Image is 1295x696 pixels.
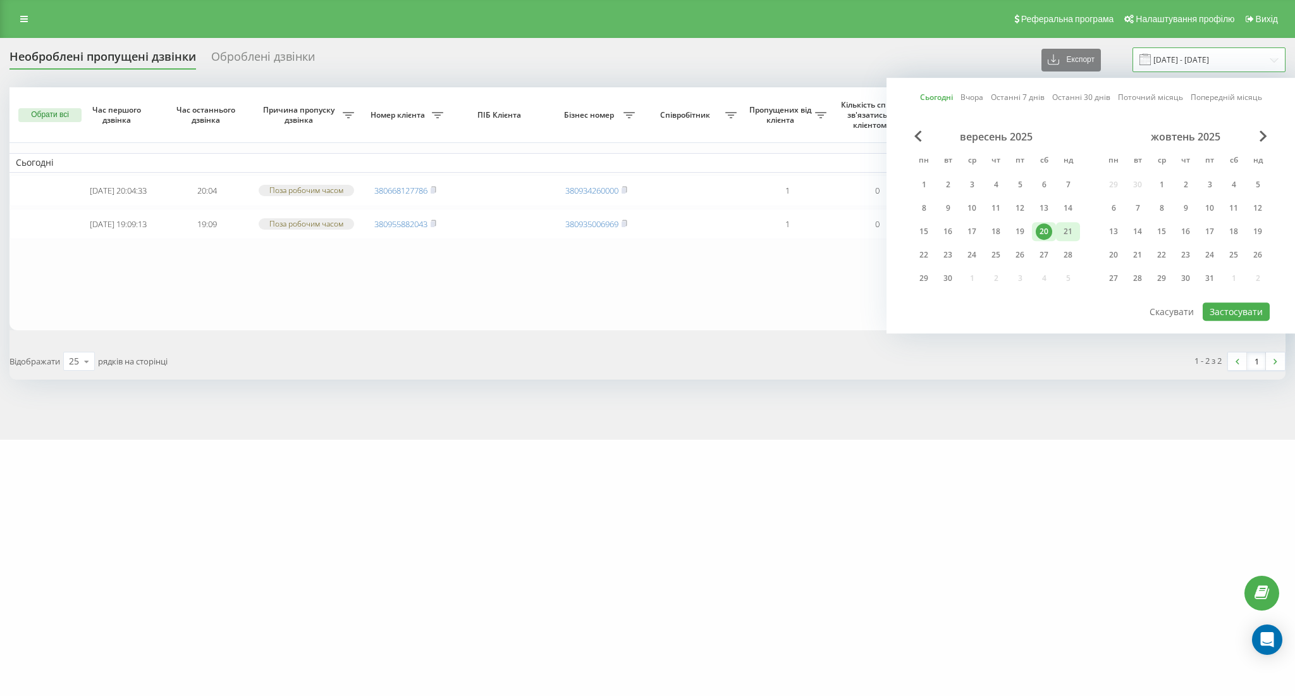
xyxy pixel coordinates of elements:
[839,100,904,130] span: Кількість спроб зв'язатись з клієнтом
[1126,269,1150,288] div: вт 28 жовт 2025 р.
[1105,270,1122,287] div: 27
[1153,223,1170,240] div: 15
[1194,354,1222,367] div: 1 - 2 з 2
[1198,269,1222,288] div: пт 31 жовт 2025 р.
[833,175,922,206] td: 0
[1225,177,1242,193] div: 4
[1247,352,1266,370] a: 1
[73,209,163,240] td: [DATE] 19:09:13
[960,222,984,241] div: ср 17 вер 2025 р.
[940,223,956,240] div: 16
[1201,200,1218,216] div: 10
[374,218,427,230] a: 380955882043
[912,130,1080,143] div: вересень 2025
[914,130,922,142] span: Previous Month
[916,270,932,287] div: 29
[936,222,960,241] div: вт 16 вер 2025 р.
[984,199,1008,218] div: чт 11 вер 2025 р.
[1150,175,1174,194] div: ср 1 жовт 2025 р.
[1129,270,1146,287] div: 28
[73,175,163,206] td: [DATE] 20:04:33
[1041,49,1101,71] button: Експорт
[1198,175,1222,194] div: пт 3 жовт 2025 р.
[1198,245,1222,264] div: пт 24 жовт 2025 р.
[984,245,1008,264] div: чт 25 вер 2025 р.
[1191,92,1262,104] a: Попередній місяць
[1126,222,1150,241] div: вт 14 жовт 2025 р.
[1174,175,1198,194] div: чт 2 жовт 2025 р.
[1008,245,1032,264] div: пт 26 вер 2025 р.
[565,185,618,196] a: 380934260000
[211,50,315,70] div: Оброблені дзвінки
[1036,247,1052,263] div: 27
[1056,245,1080,264] div: нд 28 вер 2025 р.
[833,209,922,240] td: 0
[1129,200,1146,216] div: 7
[1201,247,1218,263] div: 24
[1153,247,1170,263] div: 22
[960,245,984,264] div: ср 24 вер 2025 р.
[647,110,725,120] span: Співробітник
[69,355,79,368] div: 25
[1105,247,1122,263] div: 20
[1104,152,1123,171] abbr: понеділок
[916,247,932,263] div: 22
[940,247,956,263] div: 23
[1036,223,1052,240] div: 20
[960,175,984,194] div: ср 3 вер 2025 р.
[964,177,980,193] div: 3
[1177,270,1194,287] div: 30
[1012,200,1028,216] div: 12
[1249,177,1266,193] div: 5
[1153,200,1170,216] div: 8
[259,185,354,196] div: Поза робочим часом
[1008,199,1032,218] div: пт 12 вер 2025 р.
[1021,14,1114,24] span: Реферальна програма
[1126,199,1150,218] div: вт 7 жовт 2025 р.
[988,247,1004,263] div: 25
[1052,92,1110,104] a: Останні 30 днів
[1056,175,1080,194] div: нд 7 вер 2025 р.
[9,356,60,367] span: Відображати
[1174,199,1198,218] div: чт 9 жовт 2025 р.
[18,108,82,122] button: Обрати всі
[1153,177,1170,193] div: 1
[1152,152,1171,171] abbr: середа
[1198,199,1222,218] div: пт 10 жовт 2025 р.
[173,105,242,125] span: Час останнього дзвінка
[986,152,1005,171] abbr: четвер
[1102,269,1126,288] div: пн 27 жовт 2025 р.
[1136,14,1234,24] span: Налаштування профілю
[1200,152,1219,171] abbr: п’ятниця
[964,223,980,240] div: 17
[163,209,252,240] td: 19:09
[936,175,960,194] div: вт 2 вер 2025 р.
[916,200,932,216] div: 8
[962,152,981,171] abbr: середа
[961,92,983,104] a: Вчора
[1222,199,1246,218] div: сб 11 жовт 2025 р.
[988,177,1004,193] div: 4
[258,105,343,125] span: Причина пропуску дзвінка
[1105,200,1122,216] div: 6
[1177,177,1194,193] div: 2
[749,105,814,125] span: Пропущених від клієнта
[1246,222,1270,241] div: нд 19 жовт 2025 р.
[1012,247,1028,263] div: 26
[914,152,933,171] abbr: понеділок
[1198,222,1222,241] div: пт 17 жовт 2025 р.
[565,218,618,230] a: 380935006969
[940,177,956,193] div: 2
[1248,152,1267,171] abbr: неділя
[1203,302,1270,321] button: Застосувати
[1143,302,1201,321] button: Скасувати
[1105,223,1122,240] div: 13
[936,245,960,264] div: вт 23 вер 2025 р.
[1174,245,1198,264] div: чт 23 жовт 2025 р.
[460,110,541,120] span: ПІБ Клієнта
[964,200,980,216] div: 10
[374,185,427,196] a: 380668127786
[83,105,152,125] span: Час першого дзвінка
[1249,200,1266,216] div: 12
[1201,177,1218,193] div: 3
